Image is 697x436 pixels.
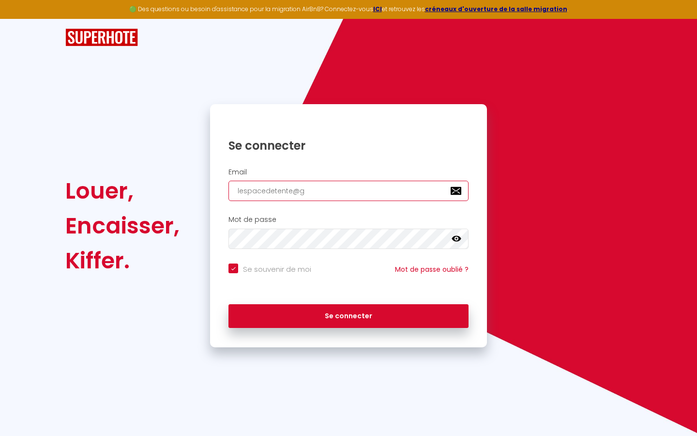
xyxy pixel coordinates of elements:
[425,5,567,13] a: créneaux d'ouverture de la salle migration
[228,304,469,328] button: Se connecter
[65,173,180,208] div: Louer,
[228,181,469,201] input: Ton Email
[65,208,180,243] div: Encaisser,
[65,243,180,278] div: Kiffer.
[65,29,138,47] img: SuperHote logo
[228,138,469,153] h1: Se connecter
[8,4,37,33] button: Ouvrir le widget de chat LiveChat
[395,265,469,274] a: Mot de passe oublié ?
[228,168,469,176] h2: Email
[373,5,382,13] a: ICI
[228,216,469,224] h2: Mot de passe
